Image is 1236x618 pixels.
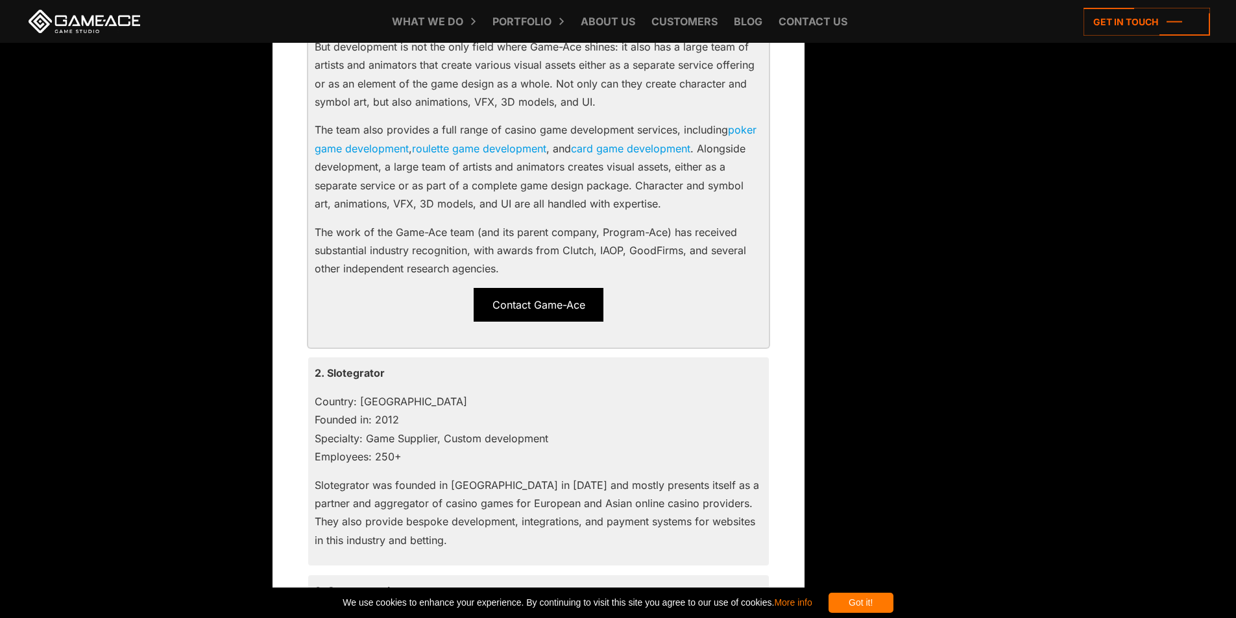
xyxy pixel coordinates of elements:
[315,476,762,550] p: Slotegrator was founded in [GEOGRAPHIC_DATA] in [DATE] and mostly presents itself as a partner an...
[315,123,757,154] a: poker game development
[315,364,762,382] p: 2. Slotegrator
[1084,8,1210,36] a: Get in touch
[412,142,546,155] a: roulette game development
[571,142,690,155] a: card game development
[474,288,603,322] a: Contact Game-Ace
[829,593,893,613] div: Got it!
[315,121,762,213] p: The team also provides a full range of casino game development services, including , , and . Alon...
[315,38,762,112] p: But development is not the only field where Game-Ace shines: it also has a large team of artists ...
[315,392,762,466] p: Country: [GEOGRAPHIC_DATA] Founded in: 2012 Specialty: Game Supplier, Custom development Employee...
[774,597,812,608] a: More info
[315,223,762,278] p: The work of the Game-Ace team (and its parent company, Program-Ace) has received substantial indu...
[315,582,762,600] p: 3. Gammastack
[343,593,812,613] span: We use cookies to enhance your experience. By continuing to visit this site you agree to our use ...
